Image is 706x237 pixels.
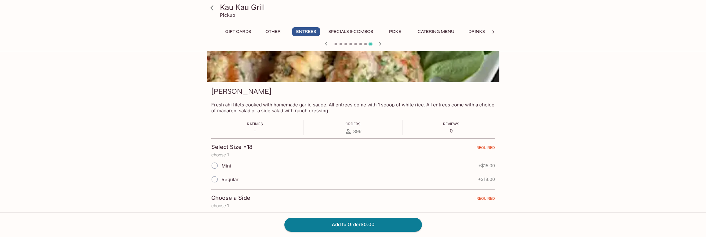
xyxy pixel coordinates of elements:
[221,163,231,169] span: Mini
[220,12,235,18] p: Pickup
[211,203,495,208] p: choose 1
[284,218,422,231] button: Add to Order$0.00
[220,2,497,12] h3: Kau Kau Grill
[292,27,320,36] button: Entrees
[247,122,263,126] span: Ratings
[211,144,252,150] h4: Select Size *18
[247,128,263,134] p: -
[259,27,287,36] button: Other
[222,27,254,36] button: Gift Cards
[325,27,376,36] button: Specials & Combos
[478,163,495,168] span: + $15.00
[414,27,458,36] button: Catering Menu
[211,87,271,96] h3: [PERSON_NAME]
[443,128,459,134] p: 0
[463,27,491,36] button: Drinks
[443,122,459,126] span: Reviews
[478,177,495,182] span: + $18.00
[476,196,495,203] span: REQUIRED
[353,128,362,134] span: 396
[211,102,495,114] p: Fresh ahi filets cooked with homemade garlic sauce. All entrees come with 1 scoop of white rice. ...
[221,177,239,182] span: Regular
[381,27,409,36] button: Poke
[211,152,495,157] p: choose 1
[211,195,250,201] h4: Choose a Side
[345,122,361,126] span: Orders
[476,145,495,152] span: REQUIRED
